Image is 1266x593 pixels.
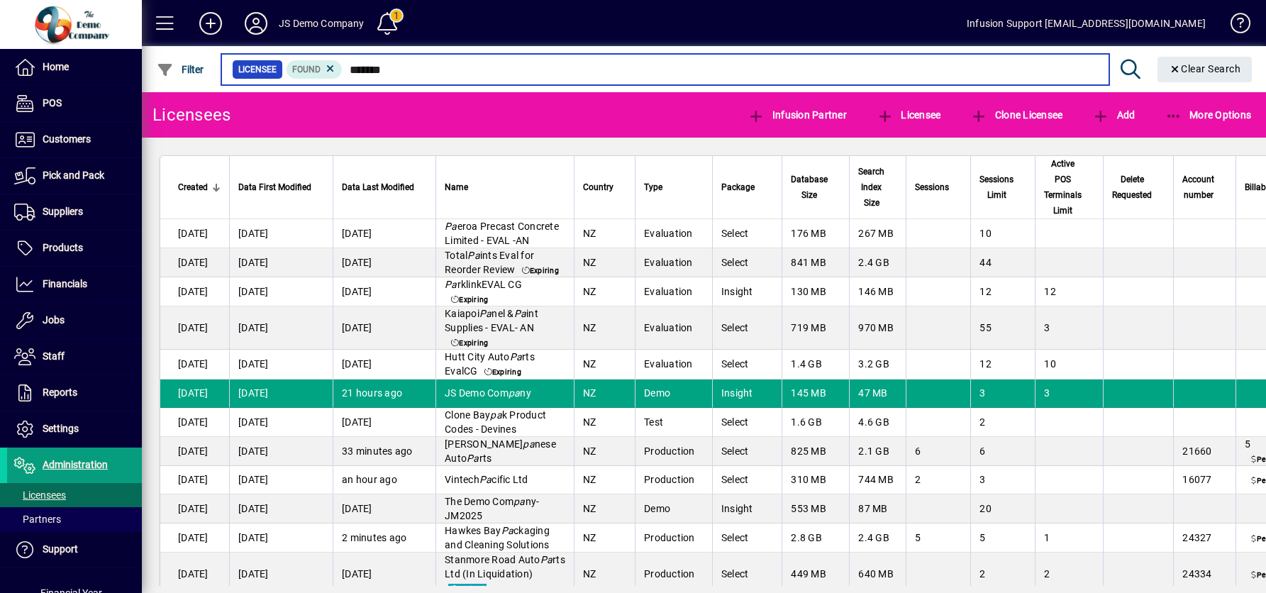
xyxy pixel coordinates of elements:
[574,466,635,494] td: NZ
[513,496,526,507] em: pa
[782,494,849,523] td: 553 MB
[7,375,142,411] a: Reports
[445,179,565,195] div: Name
[849,306,906,350] td: 970 MB
[229,306,333,350] td: [DATE]
[160,277,229,306] td: [DATE]
[782,277,849,306] td: 130 MB
[509,387,521,399] em: pa
[445,179,468,195] span: Name
[157,64,204,75] span: Filter
[574,277,635,306] td: NZ
[1035,350,1103,379] td: 10
[906,437,970,466] td: 6
[160,248,229,277] td: [DATE]
[479,474,492,485] em: Pa
[229,494,333,523] td: [DATE]
[7,483,142,507] a: Licensees
[445,221,559,246] span: eroa Precast Concrete Limited - EVAL -AN
[448,338,492,350] span: Expiring
[849,437,906,466] td: 2.1 GB
[43,387,77,398] span: Reports
[574,248,635,277] td: NZ
[849,248,906,277] td: 2.4 GB
[712,437,782,466] td: Select
[970,494,1035,523] td: 20
[782,379,849,408] td: 145 MB
[635,379,712,408] td: Demo
[970,306,1035,350] td: 55
[160,494,229,523] td: [DATE]
[43,314,65,326] span: Jobs
[574,437,635,466] td: NZ
[635,350,712,379] td: Evaluation
[333,408,435,437] td: [DATE]
[782,466,849,494] td: 310 MB
[574,494,635,523] td: NZ
[712,466,782,494] td: Select
[333,523,435,553] td: 2 minutes ago
[445,279,522,290] span: rklinkEVAL CG
[858,164,884,211] span: Search Index Size
[915,179,949,195] span: Sessions
[712,523,782,553] td: Select
[160,219,229,248] td: [DATE]
[7,122,142,157] a: Customers
[635,219,712,248] td: Evaluation
[333,494,435,523] td: [DATE]
[849,379,906,408] td: 47 MB
[445,250,534,275] span: Total ints Eval for Reorder Review
[1162,102,1255,128] button: More Options
[574,408,635,437] td: NZ
[292,65,321,74] span: Found
[7,303,142,338] a: Jobs
[178,179,221,195] div: Created
[7,267,142,302] a: Financials
[14,489,66,501] span: Licensees
[906,466,970,494] td: 2
[445,496,539,521] span: The Demo Com ny-JM2025
[7,532,142,567] a: Support
[7,86,142,121] a: POS
[712,494,782,523] td: Insight
[479,308,492,319] em: Pa
[1182,172,1227,203] div: Account number
[782,219,849,248] td: 176 MB
[970,466,1035,494] td: 3
[342,179,427,195] div: Data Last Modified
[519,265,562,277] span: Expiring
[229,523,333,553] td: [DATE]
[342,179,414,195] span: Data Last Modified
[229,248,333,277] td: [DATE]
[782,523,849,553] td: 2.8 GB
[849,408,906,437] td: 4.6 GB
[43,278,87,289] span: Financials
[1035,523,1103,553] td: 1
[445,279,457,290] em: Pa
[7,194,142,230] a: Suppliers
[229,466,333,494] td: [DATE]
[721,179,755,195] span: Package
[1112,172,1152,203] span: Delete Requested
[333,350,435,379] td: [DATE]
[712,219,782,248] td: Select
[970,248,1035,277] td: 44
[712,379,782,408] td: Insight
[14,514,61,525] span: Partners
[970,109,1062,121] span: Clone Licensee
[160,379,229,408] td: [DATE]
[43,97,62,109] span: POS
[849,277,906,306] td: 146 MB
[445,221,457,232] em: Pa
[635,523,712,553] td: Production
[644,179,704,195] div: Type
[970,408,1035,437] td: 2
[721,179,774,195] div: Package
[445,308,538,333] span: Kaiapoi nel & int Supplies - EVAL- AN
[43,61,69,72] span: Home
[970,379,1035,408] td: 3
[967,12,1206,35] div: Infusion Support [EMAIL_ADDRESS][DOMAIN_NAME]
[1173,523,1236,553] td: 24327
[43,206,83,217] span: Suppliers
[877,109,941,121] span: Licensee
